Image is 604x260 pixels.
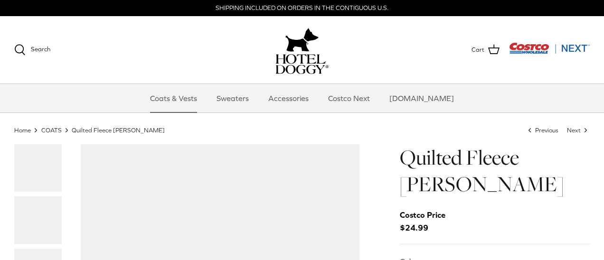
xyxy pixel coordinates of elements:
[275,26,329,74] a: hoteldoggy.com hoteldoggycom
[509,42,590,54] img: Costco Next
[14,144,62,192] a: Thumbnail Link
[14,44,50,56] a: Search
[535,126,558,133] span: Previous
[381,84,462,112] a: [DOMAIN_NAME]
[142,84,206,112] a: Coats & Vests
[567,126,590,133] a: Next
[509,48,590,56] a: Visit Costco Next
[14,196,62,244] a: Thumbnail Link
[567,126,581,133] span: Next
[285,26,319,54] img: hoteldoggy.com
[320,84,378,112] a: Costco Next
[472,45,484,55] span: Cart
[31,46,50,53] span: Search
[41,126,62,133] a: COATS
[400,209,455,234] span: $24.99
[400,209,445,222] div: Costco Price
[275,54,329,74] img: hoteldoggycom
[72,126,165,133] a: Quilted Fleece [PERSON_NAME]
[400,144,590,198] h1: Quilted Fleece [PERSON_NAME]
[208,84,257,112] a: Sweaters
[260,84,317,112] a: Accessories
[14,126,590,135] nav: Breadcrumbs
[526,126,560,133] a: Previous
[472,44,500,56] a: Cart
[14,126,31,133] a: Home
